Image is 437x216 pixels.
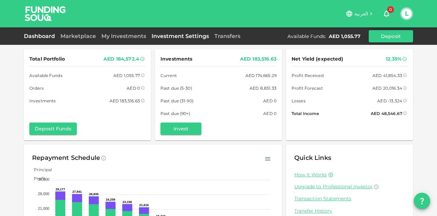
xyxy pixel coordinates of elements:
[24,33,58,39] a: Dashboard
[38,192,50,196] tspan: 28,000
[212,33,243,39] a: Transfers
[160,123,201,135] button: Invest
[372,72,402,79] div: AED 41,854.33
[245,72,277,79] div: AED 174,665.29
[29,167,52,172] span: Principal
[329,33,361,40] div: AED 1,055.77
[414,193,430,209] button: question
[58,33,99,39] a: Marketplace
[99,33,149,39] a: My Investments
[387,6,394,13] span: 0
[38,177,50,181] tspan: 35,000
[354,11,368,17] span: العربية
[110,97,140,104] div: AED 183,516.63
[250,85,277,92] div: AED 8,851.33
[160,97,194,104] span: Past due (31-90)
[160,85,192,92] span: Past due (5-30)
[263,110,277,117] div: AED 0
[160,55,192,63] span: Investments
[294,154,331,162] span: Quick Links
[29,72,62,79] span: Available Funds
[149,33,212,39] a: Investment Settings
[401,9,412,19] button: L
[292,72,324,79] span: Profit Received
[160,72,177,79] span: Current
[263,97,277,104] div: AED 0
[29,97,56,104] span: Investments
[377,97,402,104] div: AED -13,324
[369,30,413,42] button: Deposit
[287,33,326,40] div: Available Funds :
[29,85,44,92] span: Orders
[294,195,405,202] a: Transaction Statements
[294,183,405,190] a: Upgrade to Professional Investor
[292,55,343,63] span: Net Yield (expected)
[372,85,402,92] div: AED 20,016.34
[240,55,277,63] div: AED 183,516.63
[103,55,139,63] div: AED 184,572.4
[38,206,50,211] tspan: 21,000
[294,171,327,178] a: How it Works
[127,85,140,92] div: AED 0
[371,110,402,117] div: AED 48,546.67
[29,123,77,135] button: Deposit Funds
[32,153,100,164] div: Repayment Schedule
[386,55,401,63] div: 12.35%
[29,55,65,63] span: Total Portfolio
[160,110,191,117] span: Past due (90+)
[113,72,140,79] div: AED 1,055.77
[292,110,319,117] span: Total Income
[292,97,306,104] span: Losses
[292,85,323,92] span: Profit Forecast
[380,7,393,21] button: 0
[294,208,405,214] a: Transfer History
[29,176,45,181] span: Profit
[294,183,373,190] span: Upgrade to Professional Investor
